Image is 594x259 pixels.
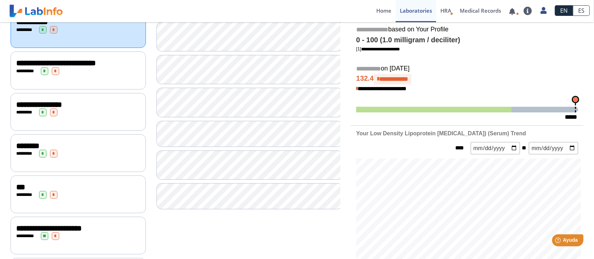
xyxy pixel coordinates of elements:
a: EN [555,5,573,16]
h4: 132.4 [356,74,578,85]
input: mm/dd/yyyy [471,142,520,154]
input: mm/dd/yyyy [529,142,578,154]
h5: on [DATE] [356,65,578,73]
iframe: Help widget launcher [531,232,586,251]
a: ES [573,5,590,16]
h4: 0 - 100 (1.0 milligram / deciliter) [356,36,578,44]
span: HRA [440,7,451,14]
h5: based on Your Profile [356,26,578,34]
b: Your Low Density Lipoprotein [MEDICAL_DATA]) (Serum) Trend [356,130,526,136]
a: [1] [356,46,400,51]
